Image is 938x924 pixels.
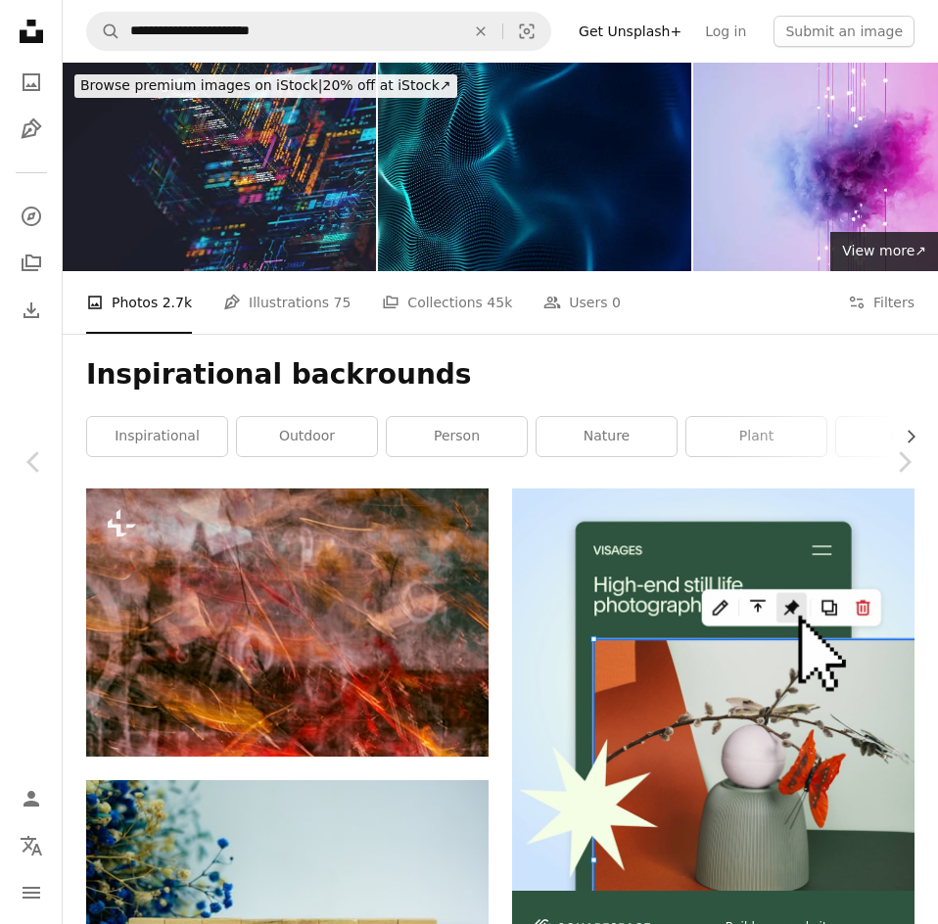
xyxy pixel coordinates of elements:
a: outdoor [237,417,377,456]
a: Users 0 [543,271,621,334]
a: Browse premium images on iStock|20% off at iStock↗ [63,63,469,110]
img: AI - Artificial Intelligence - concept CPU quantum computing. Digital transformation and big data [63,63,376,271]
span: 20% off at iStock ↗ [80,77,451,93]
a: Photos [12,63,51,102]
img: a blurry image of a red and yellow fire hydrant [86,488,489,757]
a: Explore [12,197,51,236]
button: Language [12,826,51,865]
a: Illustrations [12,110,51,149]
a: Illustrations 75 [223,271,351,334]
a: Get Unsplash+ [567,16,693,47]
span: 75 [334,292,352,313]
a: inspirational [87,417,227,456]
a: Next [869,368,938,556]
h1: Inspirational backrounds [86,357,915,393]
span: Browse premium images on iStock | [80,77,322,93]
span: 45k [487,292,512,313]
a: Log in [693,16,758,47]
button: Submit an image [774,16,915,47]
a: person [387,417,527,456]
span: 0 [612,292,621,313]
a: Download History [12,291,51,330]
a: a wooden block spelling the word devotion next to blue flowers [86,904,489,922]
img: file-1723602894256-972c108553a7image [512,488,915,891]
a: plant [686,417,826,456]
a: Collections [12,244,51,283]
span: View more ↗ [842,243,926,258]
img: Abstract network of digital particles [378,63,691,271]
a: nature [537,417,677,456]
button: Filters [848,271,915,334]
a: Collections 45k [382,271,512,334]
button: Search Unsplash [87,13,120,50]
form: Find visuals sitewide [86,12,551,51]
button: Menu [12,873,51,912]
a: Log in / Sign up [12,779,51,818]
button: Visual search [503,13,550,50]
button: Clear [459,13,502,50]
a: View more↗ [830,232,938,271]
a: a blurry image of a red and yellow fire hydrant [86,614,489,631]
